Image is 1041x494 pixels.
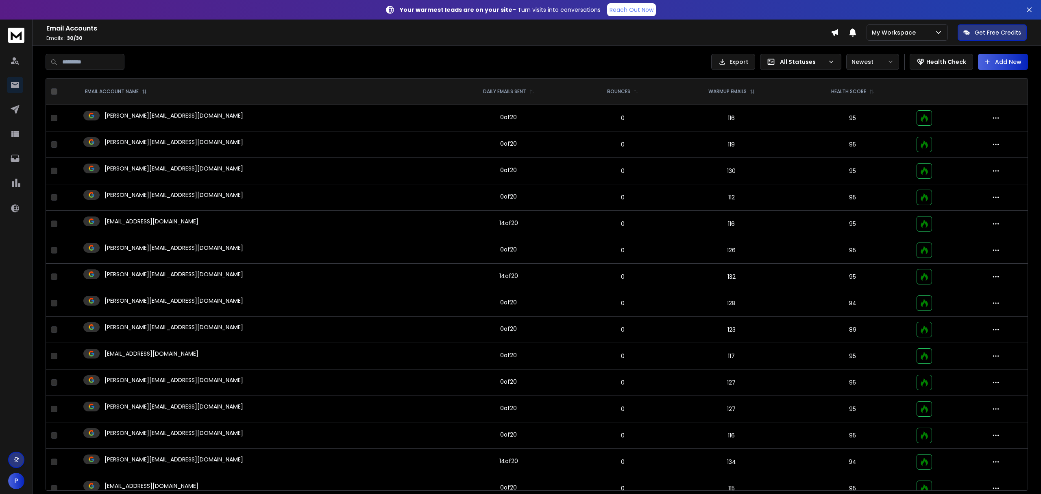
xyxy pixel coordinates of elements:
[500,245,517,254] div: 0 of 20
[46,35,831,42] p: Emails :
[105,138,243,146] p: [PERSON_NAME][EMAIL_ADDRESS][DOMAIN_NAME]
[607,88,630,95] p: BOUNCES
[581,326,664,334] p: 0
[669,211,793,237] td: 116
[105,164,243,173] p: [PERSON_NAME][EMAIL_ADDRESS][DOMAIN_NAME]
[794,237,912,264] td: 95
[669,422,793,449] td: 116
[105,270,243,278] p: [PERSON_NAME][EMAIL_ADDRESS][DOMAIN_NAME]
[780,58,825,66] p: All Statuses
[581,352,664,360] p: 0
[105,323,243,331] p: [PERSON_NAME][EMAIL_ADDRESS][DOMAIN_NAME]
[872,28,919,37] p: My Workspace
[8,473,24,489] button: P
[483,88,526,95] p: DAILY EMAILS SENT
[669,369,793,396] td: 127
[105,455,243,463] p: [PERSON_NAME][EMAIL_ADDRESS][DOMAIN_NAME]
[105,297,243,305] p: [PERSON_NAME][EMAIL_ADDRESS][DOMAIN_NAME]
[958,24,1027,41] button: Get Free Credits
[846,54,899,70] button: Newest
[105,217,198,225] p: [EMAIL_ADDRESS][DOMAIN_NAME]
[581,246,664,254] p: 0
[669,264,793,290] td: 132
[978,54,1028,70] button: Add New
[85,88,147,95] div: EMAIL ACCOUNT NAME
[581,273,664,281] p: 0
[105,482,198,490] p: [EMAIL_ADDRESS][DOMAIN_NAME]
[708,88,747,95] p: WARMUP EMAILS
[669,131,793,158] td: 119
[669,184,793,211] td: 112
[607,3,656,16] a: Reach Out Now
[669,237,793,264] td: 126
[499,219,518,227] div: 14 of 20
[581,140,664,149] p: 0
[669,396,793,422] td: 127
[500,483,517,492] div: 0 of 20
[105,350,198,358] p: [EMAIL_ADDRESS][DOMAIN_NAME]
[581,484,664,492] p: 0
[499,457,518,465] div: 14 of 20
[794,158,912,184] td: 95
[581,167,664,175] p: 0
[794,105,912,131] td: 95
[581,193,664,201] p: 0
[581,405,664,413] p: 0
[500,325,517,333] div: 0 of 20
[581,378,664,387] p: 0
[500,431,517,439] div: 0 of 20
[105,111,243,120] p: [PERSON_NAME][EMAIL_ADDRESS][DOMAIN_NAME]
[794,264,912,290] td: 95
[831,88,866,95] p: HEALTH SCORE
[669,158,793,184] td: 130
[669,105,793,131] td: 116
[105,402,243,411] p: [PERSON_NAME][EMAIL_ADDRESS][DOMAIN_NAME]
[926,58,966,66] p: Health Check
[794,449,912,475] td: 94
[500,351,517,359] div: 0 of 20
[500,298,517,306] div: 0 of 20
[500,192,517,201] div: 0 of 20
[669,449,793,475] td: 134
[794,290,912,317] td: 94
[499,272,518,280] div: 14 of 20
[500,404,517,412] div: 0 of 20
[500,166,517,174] div: 0 of 20
[610,6,653,14] p: Reach Out Now
[500,378,517,386] div: 0 of 20
[105,244,243,252] p: [PERSON_NAME][EMAIL_ADDRESS][DOMAIN_NAME]
[669,343,793,369] td: 117
[105,429,243,437] p: [PERSON_NAME][EMAIL_ADDRESS][DOMAIN_NAME]
[400,6,601,14] p: – Turn visits into conversations
[500,140,517,148] div: 0 of 20
[975,28,1021,37] p: Get Free Credits
[581,299,664,307] p: 0
[794,211,912,237] td: 95
[105,191,243,199] p: [PERSON_NAME][EMAIL_ADDRESS][DOMAIN_NAME]
[400,6,512,14] strong: Your warmest leads are on your site
[794,317,912,343] td: 89
[67,35,83,42] span: 30 / 30
[8,28,24,43] img: logo
[910,54,973,70] button: Health Check
[711,54,755,70] button: Export
[794,184,912,211] td: 95
[105,376,243,384] p: [PERSON_NAME][EMAIL_ADDRESS][DOMAIN_NAME]
[794,396,912,422] td: 95
[581,220,664,228] p: 0
[500,113,517,121] div: 0 of 20
[581,114,664,122] p: 0
[46,24,831,33] h1: Email Accounts
[669,317,793,343] td: 123
[794,422,912,449] td: 95
[794,369,912,396] td: 95
[581,458,664,466] p: 0
[669,290,793,317] td: 128
[581,431,664,439] p: 0
[794,131,912,158] td: 95
[794,343,912,369] td: 95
